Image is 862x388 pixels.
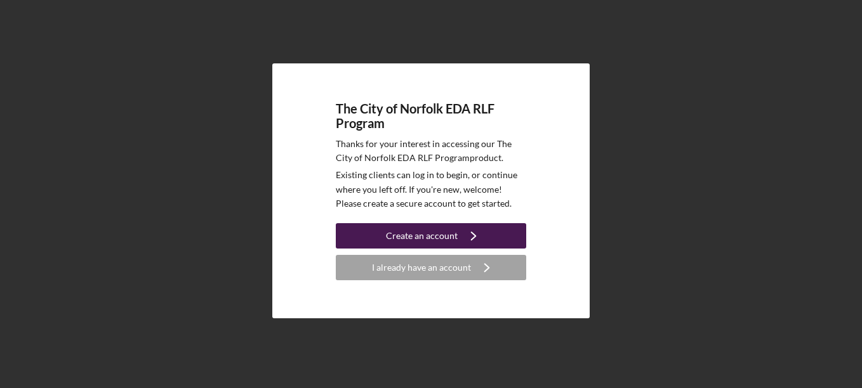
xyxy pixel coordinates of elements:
[372,255,471,280] div: I already have an account
[336,101,526,131] h4: The City of Norfolk EDA RLF Program
[336,137,526,165] p: Thanks for your interest in accessing our The City of Norfolk EDA RLF Program product.
[336,255,526,280] button: I already have an account
[336,223,526,249] button: Create an account
[336,223,526,252] a: Create an account
[386,223,458,249] div: Create an account
[336,168,526,210] p: Existing clients can log in to begin, or continue where you left off. If you're new, welcome! Ple...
